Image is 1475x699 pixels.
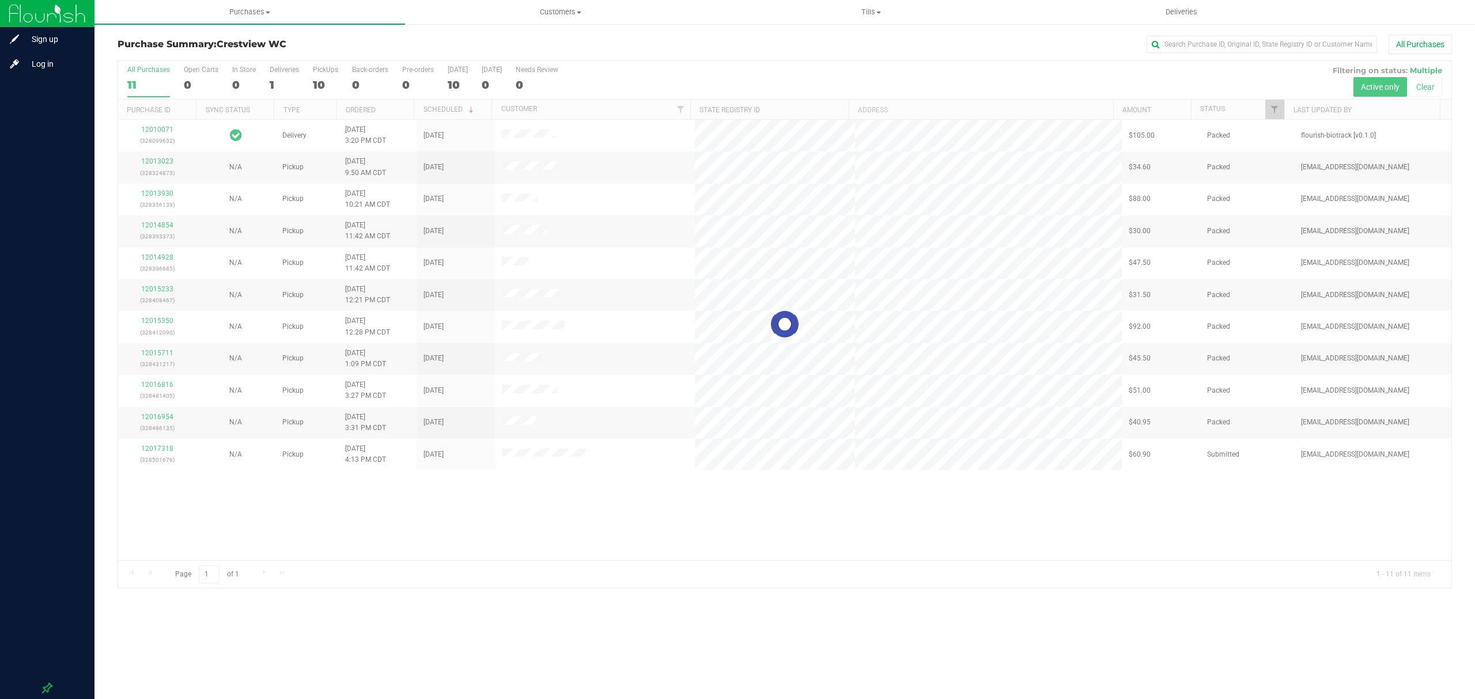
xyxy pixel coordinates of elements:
[716,7,1026,17] span: Tills
[406,7,715,17] span: Customers
[217,39,286,50] span: Crestview WC
[20,57,89,71] span: Log in
[9,58,20,70] inline-svg: Log in
[118,39,562,50] h3: Purchase Summary:
[94,7,405,17] span: Purchases
[1150,7,1213,17] span: Deliveries
[1389,35,1452,54] button: All Purchases
[20,32,89,46] span: Sign up
[9,33,20,45] inline-svg: Sign up
[1147,36,1377,53] input: Search Purchase ID, Original ID, State Registry ID or Customer Name...
[41,682,53,694] label: Pin the sidebar to full width on large screens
